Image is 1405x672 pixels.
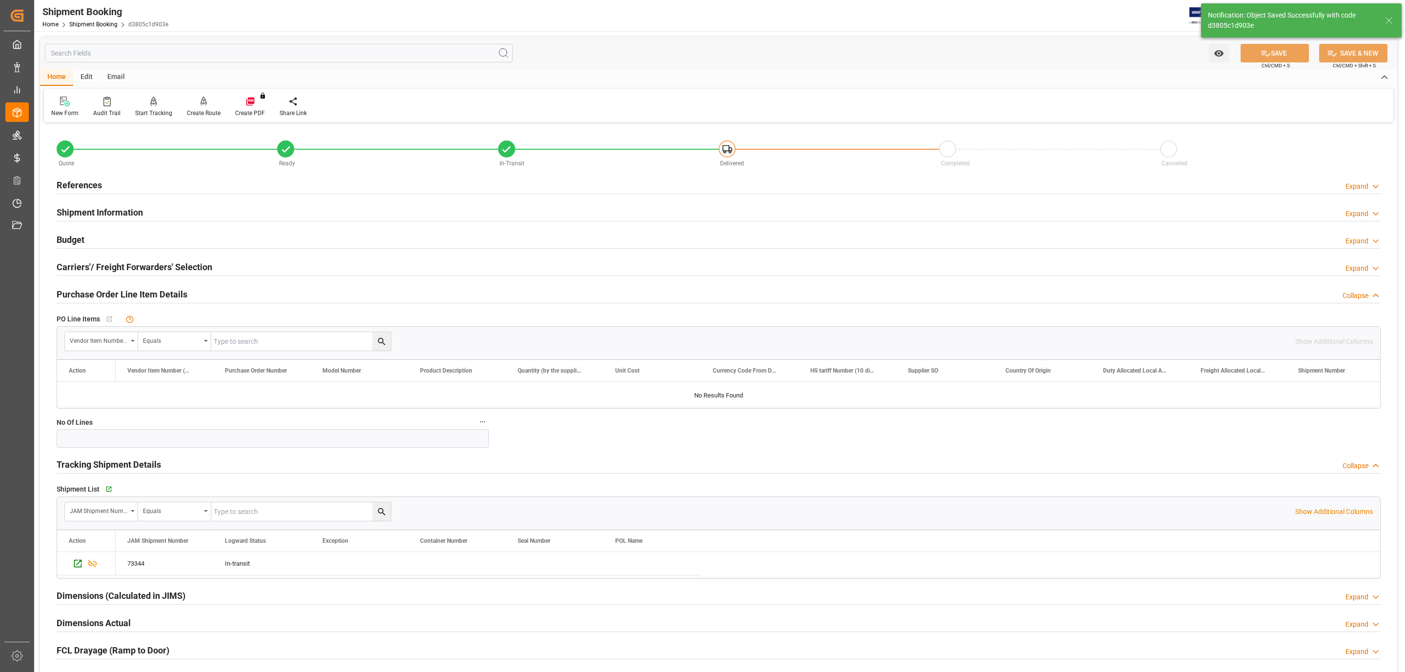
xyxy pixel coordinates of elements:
img: Exertis%20JAM%20-%20Email%20Logo.jpg_1722504956.jpg [1189,7,1223,24]
span: Product Description [420,367,472,374]
div: Action [69,537,86,544]
button: open menu [138,332,211,351]
h2: Shipment Information [57,206,143,219]
div: Press SPACE to select this row. [57,552,116,575]
input: Search Fields [45,44,513,62]
div: Press SPACE to select this row. [116,552,701,575]
span: Freight Allocated Local Amount [1201,367,1266,374]
div: Email [100,69,132,86]
h2: Dimensions Actual [57,616,131,630]
span: Delivered [720,160,744,167]
span: In-Transit [500,160,524,167]
h2: Dimensions (Calculated in JIMS) [57,589,185,602]
div: 73344 [116,552,213,575]
div: Start Tracking [135,109,172,118]
div: Equals [143,334,201,345]
span: Model Number [322,367,361,374]
span: Unit Cost [615,367,640,374]
button: open menu [65,332,138,351]
span: Currency Code From Detail [713,367,778,374]
div: Expand [1345,181,1368,192]
input: Type to search [211,332,391,351]
div: New Form [51,109,79,118]
button: open menu [138,502,211,521]
button: SAVE [1241,44,1309,62]
div: Collapse [1343,461,1368,471]
span: PO Line Items [57,314,100,324]
div: JAM Shipment Number [70,504,127,515]
button: open menu [65,502,138,521]
span: No Of Lines [57,417,93,428]
h2: Carriers'/ Freight Forwarders' Selection [57,260,212,274]
span: Ctrl/CMD + Shift + S [1333,62,1376,69]
span: Shipment Number [1298,367,1345,374]
div: Expand [1345,263,1368,274]
span: Duty Allocated Local Amount [1103,367,1168,374]
span: Supplier SO [908,367,938,374]
h2: Budget [57,233,84,246]
button: SAVE & NEW [1319,44,1387,62]
span: HS tariff Number (10 digit classification code) [810,367,876,374]
span: Vendor Item Number (By The Supplier) [127,367,193,374]
div: Home [40,69,73,86]
div: Vendor Item Number (By The Supplier) [70,334,127,345]
span: Container Number [420,537,467,544]
div: Action [69,367,86,374]
button: search button [372,332,391,351]
button: No Of Lines [476,415,489,428]
h2: FCL Drayage (Ramp to Door) [57,644,169,657]
h2: References [57,178,102,192]
span: Logward Status [225,537,266,544]
button: open menu [1209,44,1229,62]
div: Equals [143,504,201,515]
div: Expand [1345,209,1368,219]
span: Ready [279,160,295,167]
h2: Purchase Order Line Item Details [57,288,187,301]
div: Expand [1345,619,1368,630]
div: Expand [1345,236,1368,246]
span: POL Name [615,537,642,544]
span: Ctrl/CMD + S [1262,62,1290,69]
div: Expand [1345,647,1368,657]
span: Cancelled [1162,160,1187,167]
a: Shipment Booking [69,21,118,28]
p: Show Additional Columns [1295,507,1373,517]
div: Share Link [280,109,307,118]
div: In-transit [225,553,299,575]
span: Exception [322,537,348,544]
div: Edit [73,69,100,86]
a: Home [42,21,59,28]
button: search button [372,502,391,521]
div: Notification: Object Saved Successfully with code d3805c1d903e [1208,10,1376,31]
div: Create Route [187,109,221,118]
span: Shipment List [57,484,100,494]
span: Quote [59,160,74,167]
span: Country Of Origin [1005,367,1051,374]
span: Seal Number [518,537,550,544]
div: Expand [1345,592,1368,602]
div: Shipment Booking [42,4,168,19]
span: JAM Shipment Number [127,537,188,544]
span: Completed [941,160,970,167]
span: Purchase Order Number [225,367,287,374]
input: Type to search [211,502,391,521]
h2: Tracking Shipment Details [57,458,161,471]
span: Quantity (by the supplier) [518,367,583,374]
div: Collapse [1343,291,1368,301]
div: Audit Trail [93,109,120,118]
